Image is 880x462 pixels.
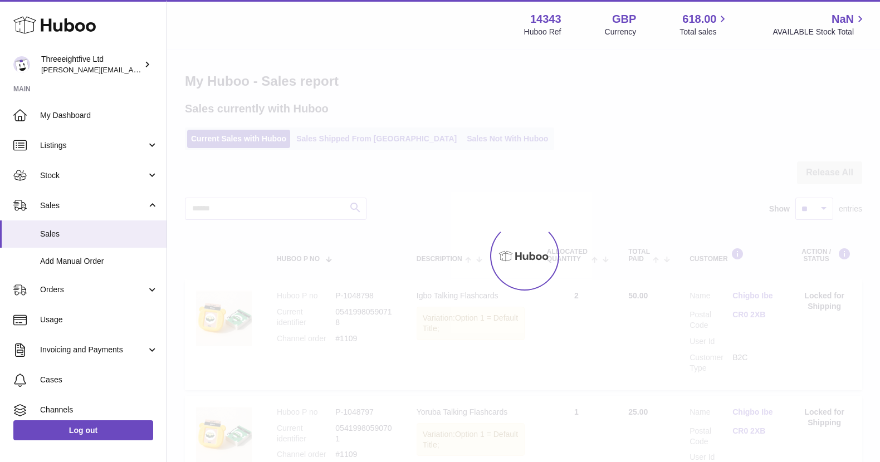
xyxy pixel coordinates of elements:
[40,314,158,325] span: Usage
[40,110,158,121] span: My Dashboard
[605,27,637,37] div: Currency
[40,170,146,181] span: Stock
[41,65,223,74] span: [PERSON_NAME][EMAIL_ADDRESS][DOMAIN_NAME]
[40,229,158,239] span: Sales
[13,56,30,73] img: james@threeeightfive.co
[40,405,158,415] span: Channels
[530,12,561,27] strong: 14343
[40,345,146,355] span: Invoicing and Payments
[773,12,867,37] a: NaN AVAILABLE Stock Total
[40,200,146,211] span: Sales
[41,54,141,75] div: Threeeightfive Ltd
[40,140,146,151] span: Listings
[679,12,729,37] a: 618.00 Total sales
[13,420,153,440] a: Log out
[40,256,158,267] span: Add Manual Order
[524,27,561,37] div: Huboo Ref
[40,284,146,295] span: Orders
[682,12,716,27] span: 618.00
[832,12,854,27] span: NaN
[40,375,158,385] span: Cases
[612,12,636,27] strong: GBP
[679,27,729,37] span: Total sales
[773,27,867,37] span: AVAILABLE Stock Total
